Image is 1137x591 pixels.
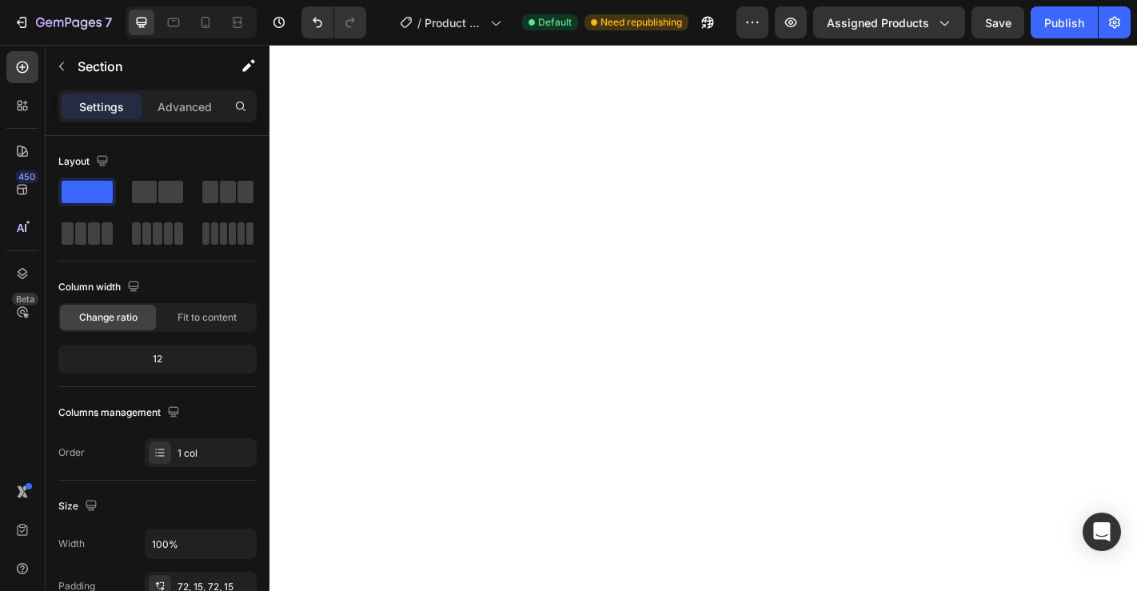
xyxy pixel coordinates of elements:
[985,16,1011,30] span: Save
[1083,513,1121,551] div: Open Intercom Messenger
[58,496,101,517] div: Size
[1044,14,1084,31] div: Publish
[62,348,253,370] div: 12
[425,14,484,31] span: Product Page - [DATE] 11:50:24
[58,537,85,551] div: Width
[178,446,253,461] div: 1 col
[12,293,38,305] div: Beta
[269,45,1137,591] iframe: Design area
[538,15,572,30] span: Default
[79,310,138,325] span: Change ratio
[78,57,209,76] p: Section
[178,310,237,325] span: Fit to content
[79,98,124,115] p: Settings
[105,13,112,32] p: 7
[301,6,366,38] div: Undo/Redo
[58,277,143,298] div: Column width
[146,529,256,558] input: Auto
[58,151,112,173] div: Layout
[6,6,119,38] button: 7
[971,6,1024,38] button: Save
[827,14,929,31] span: Assigned Products
[1031,6,1098,38] button: Publish
[58,445,85,460] div: Order
[600,15,682,30] span: Need republishing
[158,98,212,115] p: Advanced
[15,170,38,183] div: 450
[58,402,183,424] div: Columns management
[813,6,965,38] button: Assigned Products
[417,14,421,31] span: /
